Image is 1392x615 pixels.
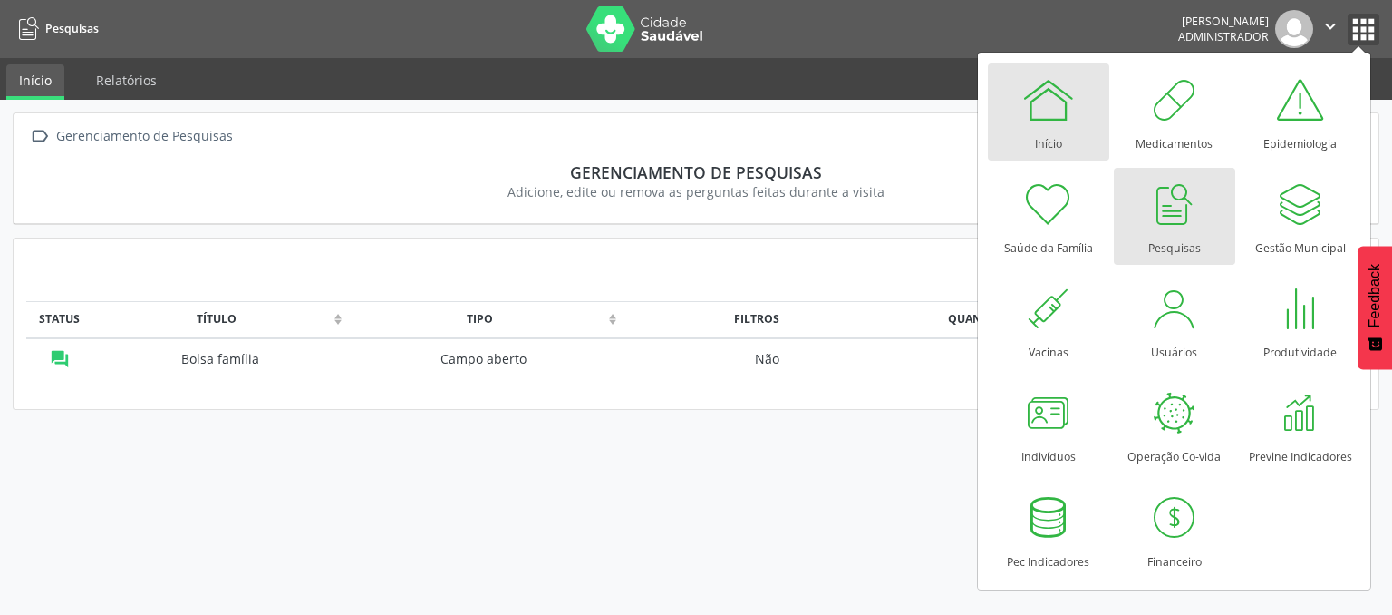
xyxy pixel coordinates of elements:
span: Pesquisas [45,21,99,36]
td: 68891 [789,338,1031,383]
a: Financeiro [1114,482,1235,579]
div: Gerenciamento de Pesquisas [39,162,1353,182]
i:  [1320,16,1340,36]
div: Adicione, edite ou remova as perguntas feitas durante a visita [39,182,1353,201]
a: Operação Co-vida [1114,376,1235,473]
a: Início [988,63,1109,161]
div: [PERSON_NAME] [1178,14,1269,29]
button:  [1313,10,1348,48]
img: img [1275,10,1313,48]
td: Campo aberto [346,338,621,383]
div: Quantidade [798,311,1021,327]
a: Pesquisas [13,14,99,44]
td: Não [622,338,789,383]
a: Indivíduos [988,376,1109,473]
button: apps [1348,14,1379,45]
a: Previne Indicadores [1240,376,1361,473]
a: Saúde da Família [988,168,1109,265]
button: Feedback - Mostrar pesquisa [1358,246,1392,369]
div: Tipo [356,311,604,327]
a: Gestão Municipal [1240,168,1361,265]
span: Feedback [1367,264,1383,327]
div: Status [36,311,84,327]
i:  [26,123,53,150]
a: Epidemiologia [1240,63,1361,161]
div: Gerenciamento de Pesquisas [53,123,236,150]
a: Relatórios [83,64,169,96]
a: Início [6,64,64,100]
a: Usuários [1114,272,1235,369]
a: Pec Indicadores [988,482,1109,579]
i: Coletando dados [50,349,70,369]
a: Pesquisas [1114,168,1235,265]
div: Título [102,311,330,327]
a: Vacinas [988,272,1109,369]
a: Produtividade [1240,272,1361,369]
a: Medicamentos [1114,63,1235,161]
a:  Gerenciamento de Pesquisas [26,123,236,150]
td: Bolsa família [93,338,347,383]
div: Filtros [631,311,779,327]
span: Administrador [1178,29,1269,44]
